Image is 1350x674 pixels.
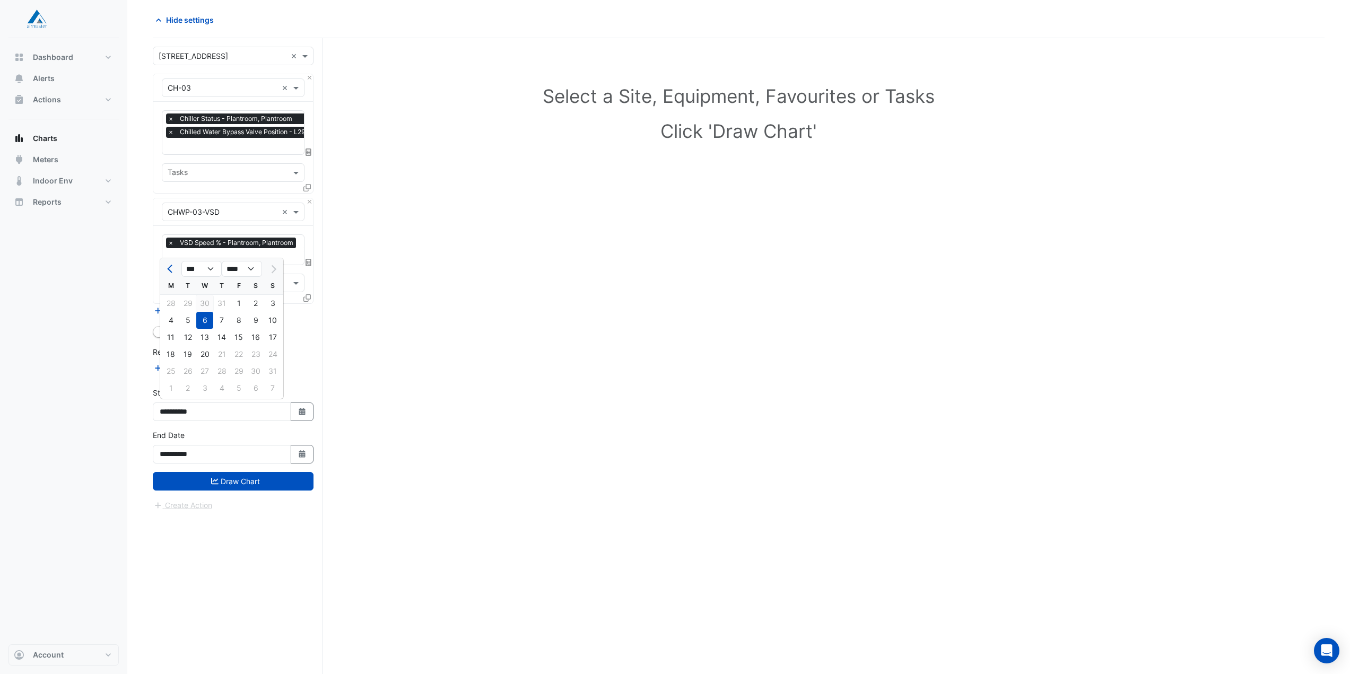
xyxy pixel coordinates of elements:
div: 4 [162,312,179,329]
div: Wednesday, July 30, 2025 [196,295,213,312]
label: Reference Lines [153,346,208,357]
button: Reports [8,191,119,213]
div: Saturday, August 16, 2025 [247,329,264,346]
div: F [230,277,247,294]
app-icon: Reports [14,197,24,207]
div: 12 [179,329,196,346]
div: 8 [230,312,247,329]
button: Alerts [8,68,119,89]
div: Wednesday, August 6, 2025 [196,312,213,329]
div: Sunday, August 10, 2025 [264,312,281,329]
button: Actions [8,89,119,110]
div: 3 [264,295,281,312]
app-icon: Actions [14,94,24,105]
div: Open Intercom Messenger [1314,638,1339,663]
div: S [247,277,264,294]
div: Monday, August 18, 2025 [162,346,179,363]
span: × [166,127,176,137]
div: Friday, August 1, 2025 [230,295,247,312]
fa-icon: Select Date [298,450,307,459]
span: Actions [33,94,61,105]
div: Tuesday, July 29, 2025 [179,295,196,312]
div: Friday, August 8, 2025 [230,312,247,329]
div: 7 [213,312,230,329]
div: 2 [247,295,264,312]
div: Thursday, July 31, 2025 [213,295,230,312]
div: 28 [162,295,179,312]
div: Tasks [166,167,188,180]
button: Charts [8,128,119,149]
div: 5 [179,312,196,329]
span: Clear [282,206,291,217]
div: Sunday, August 17, 2025 [264,329,281,346]
button: Close [306,198,313,205]
button: Dashboard [8,47,119,68]
div: 6 [196,312,213,329]
span: VSD Speed % - Plantroom, Plantroom [177,238,296,248]
div: 10 [264,312,281,329]
button: Previous month [164,260,177,277]
div: Thursday, August 7, 2025 [213,312,230,329]
span: Alerts [33,73,55,84]
button: Hide settings [153,11,221,29]
select: Select month [181,261,222,277]
button: Meters [8,149,119,170]
app-icon: Charts [14,133,24,144]
div: 19 [179,346,196,363]
div: 29 [179,295,196,312]
button: Add Equipment [153,304,217,317]
span: Clear [303,244,309,255]
div: 20 [196,346,213,363]
div: 17 [264,329,281,346]
div: 31 [213,295,230,312]
h1: Select a Site, Equipment, Favourites or Tasks [176,85,1301,107]
div: 18 [162,346,179,363]
div: 30 [196,295,213,312]
div: 14 [213,329,230,346]
span: Account [33,650,64,660]
div: M [162,277,179,294]
div: 13 [196,329,213,346]
button: Add Reference Line [153,362,232,374]
img: Company Logo [13,8,60,30]
span: Reports [33,197,62,207]
div: Tuesday, August 12, 2025 [179,329,196,346]
div: 15 [230,329,247,346]
div: 9 [247,312,264,329]
div: Sunday, August 3, 2025 [264,295,281,312]
button: Indoor Env [8,170,119,191]
fa-icon: Select Date [298,407,307,416]
div: S [264,277,281,294]
div: Wednesday, August 13, 2025 [196,329,213,346]
div: Tuesday, August 19, 2025 [179,346,196,363]
label: Start Date [153,387,188,398]
span: Dashboard [33,52,73,63]
span: Clone Favourites and Tasks from this Equipment to other Equipment [303,293,311,302]
h1: Click 'Draw Chart' [176,120,1301,142]
app-icon: Indoor Env [14,176,24,186]
div: 16 [247,329,264,346]
span: Chilled Water Bypass Valve Position - L29 Plantroom, Large Valve [177,127,380,137]
div: Monday, July 28, 2025 [162,295,179,312]
div: Saturday, August 2, 2025 [247,295,264,312]
div: Friday, August 15, 2025 [230,329,247,346]
app-escalated-ticket-create-button: Please draw the charts first [153,500,213,509]
button: Account [8,644,119,666]
span: Hide settings [166,14,214,25]
span: Chiller Status - Plantroom, Plantroom [177,113,295,124]
app-icon: Alerts [14,73,24,84]
span: Clear [282,82,291,93]
span: Choose Function [304,258,313,267]
button: Draw Chart [153,472,313,491]
span: Charts [33,133,57,144]
span: Meters [33,154,58,165]
button: Close [306,74,313,81]
div: Tuesday, August 5, 2025 [179,312,196,329]
div: 11 [162,329,179,346]
span: × [166,238,176,248]
div: Saturday, August 9, 2025 [247,312,264,329]
div: T [179,277,196,294]
div: 1 [230,295,247,312]
app-icon: Meters [14,154,24,165]
span: Clone Favourites and Tasks from this Equipment to other Equipment [303,183,311,192]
